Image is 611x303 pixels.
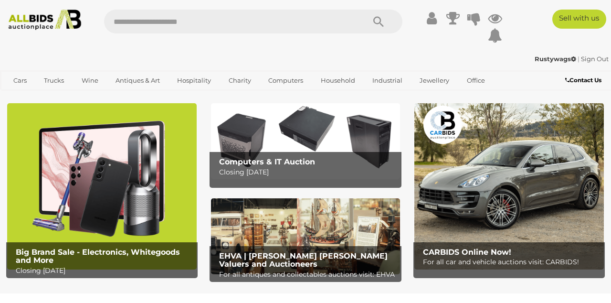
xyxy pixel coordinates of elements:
b: EHVA | [PERSON_NAME] [PERSON_NAME] Valuers and Auctioneers [219,251,388,269]
a: Trucks [38,73,70,88]
p: For all antiques and collectables auctions visit: EHVA [219,269,396,281]
a: Household [315,73,361,88]
img: Big Brand Sale - Electronics, Whitegoods and More [7,103,197,269]
a: Cars [7,73,33,88]
b: Contact Us [565,76,601,84]
a: Wine [75,73,105,88]
img: Computers & IT Auction [211,103,400,179]
b: Computers & IT Auction [219,157,315,166]
img: CARBIDS Online Now! [414,103,604,269]
a: Hospitality [171,73,217,88]
a: EHVA | Evans Hastings Valuers and Auctioneers EHVA | [PERSON_NAME] [PERSON_NAME] Valuers and Auct... [211,198,400,274]
a: Charity [222,73,257,88]
a: Office [461,73,491,88]
a: Industrial [366,73,409,88]
a: Antiques & Art [109,73,166,88]
b: CARBIDS Online Now! [423,248,511,257]
img: EHVA | Evans Hastings Valuers and Auctioneers [211,198,400,274]
a: Big Brand Sale - Electronics, Whitegoods and More Big Brand Sale - Electronics, Whitegoods and Mo... [7,103,197,269]
a: Computers & IT Auction Computers & IT Auction Closing [DATE] [211,103,400,179]
a: [GEOGRAPHIC_DATA] [44,88,124,104]
span: | [578,55,579,63]
p: For all car and vehicle auctions visit: CARBIDS! [423,256,600,268]
b: Big Brand Sale - Electronics, Whitegoods and More [16,248,180,265]
a: Sports [7,88,39,104]
a: Rustywags [535,55,578,63]
a: CARBIDS Online Now! CARBIDS Online Now! For all car and vehicle auctions visit: CARBIDS! [414,103,604,269]
p: Closing [DATE] [16,265,193,277]
p: Closing [DATE] [219,166,396,178]
button: Search [355,10,402,33]
img: Allbids.com.au [4,10,85,30]
a: Sign Out [581,55,609,63]
a: Computers [262,73,309,88]
a: Jewellery [413,73,455,88]
strong: Rustywags [535,55,576,63]
a: Sell with us [552,10,606,29]
a: Contact Us [565,75,604,86]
